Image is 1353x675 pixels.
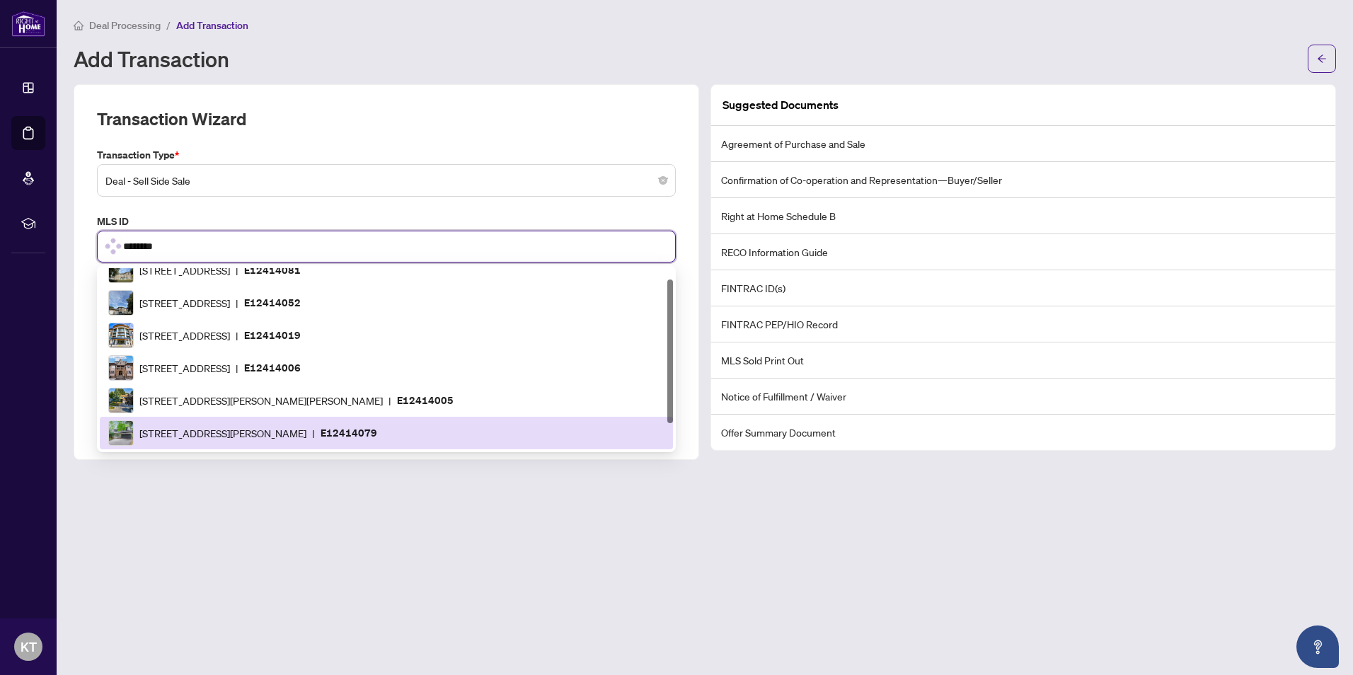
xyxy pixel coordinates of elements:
img: IMG-E12414005_1.jpg [109,388,133,412]
p: E12414005 [397,392,454,408]
span: [STREET_ADDRESS] [139,360,230,376]
span: | [236,360,238,376]
span: [STREET_ADDRESS][PERSON_NAME] [139,425,306,441]
button: Open asap [1296,625,1339,668]
span: close-circle [659,176,667,185]
img: IMG-E12414019_1.jpg [109,323,133,347]
img: IMG-E12414079_1.jpg [109,421,133,445]
label: Transaction Type [97,147,676,163]
label: MLS ID [97,214,676,229]
p: E12414079 [321,425,377,441]
span: [STREET_ADDRESS] [139,328,230,343]
img: IMG-E12414081_1.jpg [109,258,133,282]
li: Right at Home Schedule B [711,198,1335,234]
li: RECO Information Guide [711,234,1335,270]
h1: Add Transaction [74,47,229,70]
span: Deal - Sell Side Sale [105,167,667,194]
span: | [236,295,238,311]
p: E12414006 [244,359,301,376]
span: Deal Processing [89,19,161,32]
li: / [166,17,171,33]
p: E12414081 [244,262,301,278]
p: E12414052 [244,294,301,311]
li: Confirmation of Co-operation and Representation—Buyer/Seller [711,162,1335,198]
span: | [236,262,238,278]
li: Notice of Fulfillment / Waiver [711,379,1335,415]
span: | [236,328,238,343]
img: logo [11,11,45,37]
span: home [74,21,84,30]
p: E12414019 [244,327,301,343]
span: arrow-left [1317,54,1327,64]
img: IMG-E12414006_1.jpg [109,356,133,380]
span: [STREET_ADDRESS] [139,262,230,278]
li: FINTRAC ID(s) [711,270,1335,306]
img: IMG-E12414052_1.jpg [109,291,133,315]
h2: Transaction Wizard [97,108,246,130]
li: MLS Sold Print Out [711,342,1335,379]
article: Suggested Documents [722,96,839,114]
span: | [312,425,315,441]
span: KT [21,637,37,657]
span: | [388,393,391,408]
span: Add Transaction [176,19,248,32]
li: FINTRAC PEP/HIO Record [711,306,1335,342]
span: [STREET_ADDRESS][PERSON_NAME][PERSON_NAME] [139,393,383,408]
li: Offer Summary Document [711,415,1335,450]
li: Agreement of Purchase and Sale [711,126,1335,162]
span: [STREET_ADDRESS] [139,295,230,311]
